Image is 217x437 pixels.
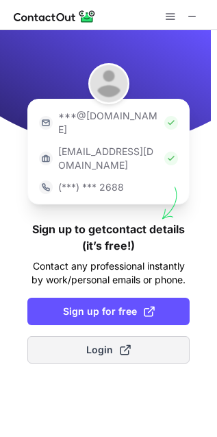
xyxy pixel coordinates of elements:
span: Login [86,343,131,357]
img: ContactOut v5.3.10 [14,8,96,25]
img: https://contactout.com/extension/app/static/media/login-phone-icon.bacfcb865e29de816d437549d7f4cb... [39,180,53,194]
button: Login [27,336,190,364]
img: https://contactout.com/extension/app/static/media/login-work-icon.638a5007170bc45168077fde17b29a1... [39,152,53,165]
img: Check Icon [164,116,178,130]
span: Sign up for free [63,305,155,318]
img: https://contactout.com/extension/app/static/media/login-email-icon.f64bce713bb5cd1896fef81aa7b14a... [39,116,53,130]
h1: Sign up to get contact details (it’s free!) [27,221,190,254]
img: Check Icon [164,152,178,165]
button: Sign up for free [27,298,190,325]
p: Contact any professional instantly by work/personal emails or phone. [27,259,190,287]
p: [EMAIL_ADDRESS][DOMAIN_NAME] [58,145,159,172]
p: ***@[DOMAIN_NAME] [58,109,159,137]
